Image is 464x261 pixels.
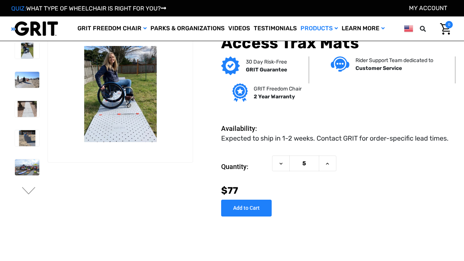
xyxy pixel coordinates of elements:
[149,16,226,41] a: Parks & Organizations
[355,56,433,64] p: Rider Support Team dedicated to
[254,85,302,93] p: GRIT Freedom Chair
[226,16,252,41] a: Videos
[221,133,449,144] dd: Expected to ship in 1-2 weeks. Contact GRIT for order-specific lead times.
[254,93,295,100] strong: 2 Year Warranty
[232,83,248,102] img: Grit freedom
[11,5,166,12] a: QUIZ:WHAT TYPE OF WHEELCHAIR IS RIGHT FOR YOU?
[76,16,149,41] a: GRIT Freedom Chair
[331,56,349,72] img: Customer service
[15,72,39,88] img: Access Trax Mats
[440,23,451,35] img: Cart
[48,46,193,142] img: Access Trax Mats
[15,43,39,59] img: Access Trax Mats
[423,21,434,37] input: Search
[340,16,387,41] a: Learn More
[15,130,39,146] img: Access Trax Mats
[15,101,39,117] img: Access Trax Mats
[221,185,238,196] span: $77
[252,16,299,41] a: Testimonials
[15,159,39,175] img: Access Trax Mats
[409,4,447,12] a: Account
[221,200,272,217] input: Add to Cart
[299,16,340,41] a: Products
[246,58,287,66] p: 30 Day Risk-Free
[21,187,37,196] button: Go to slide 2 of 6
[404,24,413,33] img: us.png
[246,67,287,73] strong: GRIT Guarantee
[11,21,58,36] img: GRIT All-Terrain Wheelchair and Mobility Equipment
[355,65,402,71] strong: Customer Service
[221,56,240,75] img: GRIT Guarantee
[221,34,453,52] h1: Access Trax Mats
[11,5,26,12] span: QUIZ:
[434,21,453,37] a: Cart with 0 items
[221,156,268,178] label: Quantity:
[221,123,268,133] dt: Availability:
[445,21,453,28] span: 0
